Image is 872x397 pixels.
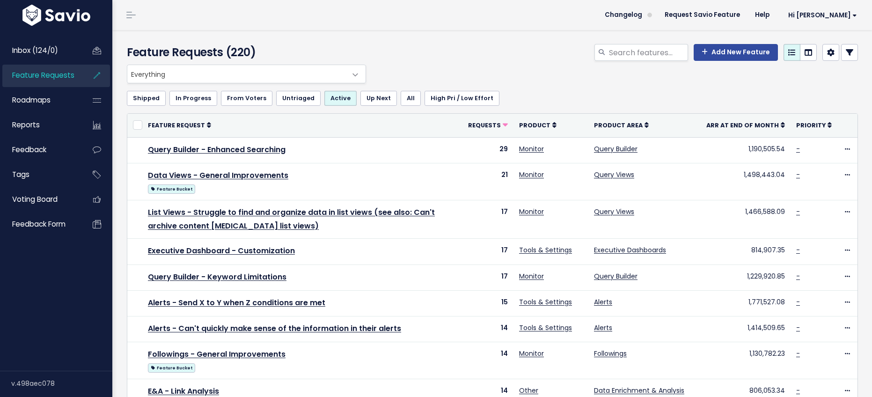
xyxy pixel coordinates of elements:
td: 14 [462,342,513,379]
a: Feedback form [2,213,78,235]
a: Tags [2,164,78,185]
span: ARR at End of Month [706,121,779,129]
a: Query Builder [594,272,638,281]
a: Product [519,120,557,130]
ul: Filter feature requests [127,91,858,106]
a: Executive Dashboard - Customization [148,245,295,256]
td: 17 [462,239,513,265]
a: Monitor [519,207,544,216]
td: 1,130,782.23 [701,342,791,379]
a: Query Views [594,170,634,179]
a: Reports [2,114,78,136]
a: Request Savio Feature [657,8,747,22]
a: Product Area [594,120,649,130]
span: Everything [127,65,366,83]
span: Priority [796,121,826,129]
a: High Pri / Low Effort [425,91,499,106]
a: From Voters [221,91,272,106]
a: E&A - Link Analysis [148,386,219,397]
a: Alerts - Can't quickly make sense of the information in their alerts [148,323,401,334]
a: - [796,272,800,281]
a: Feedback [2,139,78,161]
div: v.498aec078 [11,371,112,396]
span: Product Area [594,121,643,129]
td: 1,771,527.08 [701,290,791,316]
span: Feature Request [148,121,205,129]
span: Product [519,121,550,129]
a: Alerts [594,297,612,307]
a: Roadmaps [2,89,78,111]
a: Other [519,386,538,395]
td: 14 [462,316,513,342]
a: Query Builder [594,144,638,154]
a: Alerts [594,323,612,332]
span: Voting Board [12,194,58,204]
td: 1,414,509.65 [701,316,791,342]
a: Tools & Settings [519,323,572,332]
a: - [796,144,800,154]
td: 15 [462,290,513,316]
a: - [796,297,800,307]
span: Feedback [12,145,46,154]
h4: Feature Requests (220) [127,44,361,61]
td: 29 [462,137,513,163]
a: Monitor [519,272,544,281]
input: Search features... [608,44,688,61]
a: Feature Bucket [148,183,195,194]
a: Feature Request [148,120,211,130]
td: 814,907.35 [701,239,791,265]
a: Monitor [519,144,544,154]
a: Hi [PERSON_NAME] [777,8,865,22]
a: Help [747,8,777,22]
a: Voting Board [2,189,78,210]
a: - [796,245,800,255]
a: Tools & Settings [519,297,572,307]
a: Monitor [519,170,544,179]
a: - [796,207,800,216]
a: Data Enrichment & Analysis [594,386,684,395]
span: Feature Bucket [148,184,195,194]
span: Roadmaps [12,95,51,105]
a: - [796,349,800,358]
a: Monitor [519,349,544,358]
a: Untriaged [276,91,321,106]
span: Hi [PERSON_NAME] [788,12,857,19]
a: Add New Feature [694,44,778,61]
td: 1,229,920.85 [701,265,791,290]
a: Executive Dashboards [594,245,666,255]
a: Feature Requests [2,65,78,86]
a: Followings - General Improvements [148,349,286,360]
a: Query Builder - Enhanced Searching [148,144,286,155]
span: Everything [127,65,347,83]
a: Shipped [127,91,166,106]
a: Requests [468,120,508,130]
td: 17 [462,265,513,290]
a: Query Views [594,207,634,216]
a: - [796,170,800,179]
a: In Progress [169,91,217,106]
span: Reports [12,120,40,130]
a: Up Next [360,91,397,106]
td: 17 [462,200,513,239]
a: - [796,386,800,395]
a: Tools & Settings [519,245,572,255]
span: Feedback form [12,219,66,229]
td: 1,498,443.04 [701,163,791,200]
a: Followings [594,349,627,358]
span: Feature Bucket [148,363,195,373]
td: 1,466,588.09 [701,200,791,239]
span: Inbox (124/0) [12,45,58,55]
a: Priority [796,120,832,130]
td: 1,190,505.54 [701,137,791,163]
a: Active [324,91,357,106]
span: Tags [12,169,29,179]
td: 21 [462,163,513,200]
a: Feature Bucket [148,361,195,373]
span: Changelog [605,12,642,18]
a: List Views - Struggle to find and organize data in list views (see also: Can't archive content [M... [148,207,435,231]
a: Inbox (124/0) [2,40,78,61]
a: Alerts - Send X to Y when Z conditions are met [148,297,325,308]
a: ARR at End of Month [706,120,785,130]
a: Data Views - General Improvements [148,170,288,181]
span: Requests [468,121,501,129]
